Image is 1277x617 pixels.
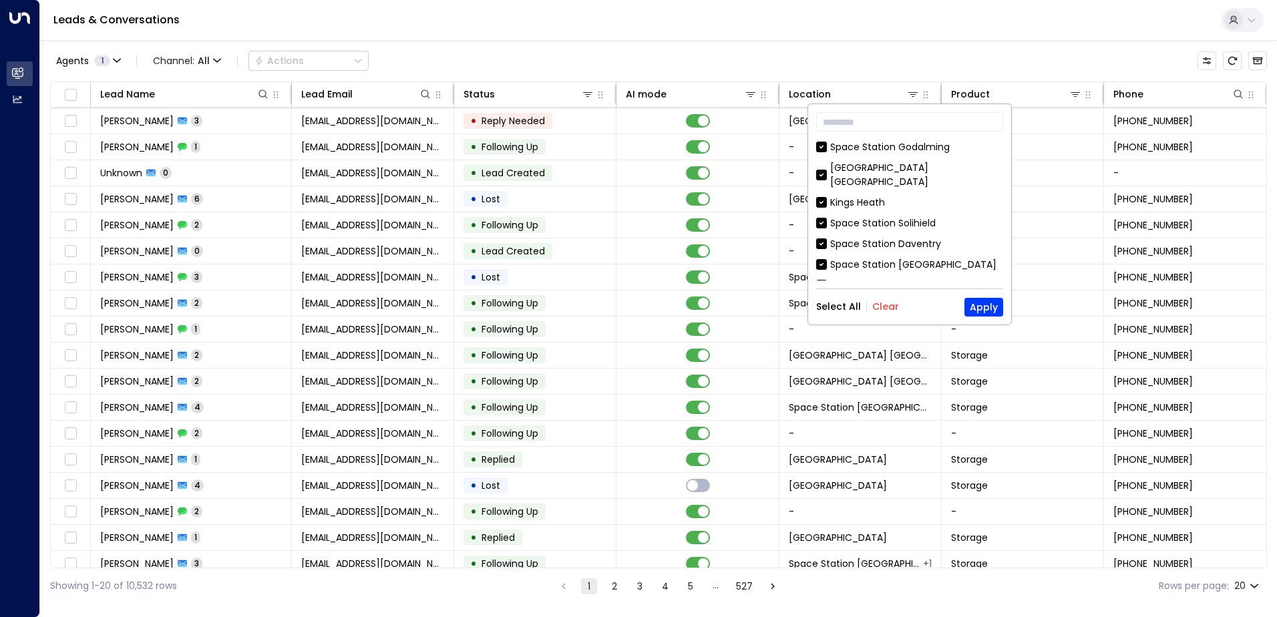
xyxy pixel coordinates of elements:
div: Button group with a nested menu [248,51,369,71]
td: - [942,212,1104,238]
span: 2 [191,219,202,230]
div: Kings Heath [830,196,885,210]
span: Toggle select row [62,113,79,130]
span: 0 [191,245,203,256]
span: Space Station Swiss Cottage [789,557,922,570]
span: +447493080588 [1113,531,1193,544]
span: Daniel Ashley [100,192,174,206]
span: Storage [951,375,988,388]
span: +447305183254 [1113,296,1193,310]
span: Toggle select row [62,269,79,286]
span: Toggle select row [62,347,79,364]
button: Go to page 5 [683,578,699,594]
span: Toggle select row [62,503,79,520]
span: Storage [951,557,988,570]
div: Space Station Godalming [816,140,1003,154]
div: Showing 1-20 of 10,532 rows [50,579,177,593]
span: Toggle select row [62,399,79,416]
span: Space Station Wakefield [789,270,932,284]
td: - [779,212,942,238]
div: Phone [1113,86,1245,102]
button: Go to page 2 [606,578,622,594]
div: AI mode [626,86,757,102]
button: Channel:All [148,51,226,70]
span: Lead Created [482,244,545,258]
span: Following Up [482,218,538,232]
span: Imaan Ahmed [100,531,174,544]
span: ninakadlecikova@gmail.com [301,140,444,154]
span: +447407250258 [1113,244,1193,258]
div: … [708,578,724,594]
div: Product [951,86,1082,102]
span: Toggle select row [62,425,79,442]
span: +447513948679 [1113,114,1193,128]
div: Kings Heath [816,196,1003,210]
span: danashley730@gmail.com [301,218,444,232]
span: Sonya Griffin [100,270,174,284]
div: Space Station Godalming [830,140,950,154]
span: bentyrrell12@yahoo.co.uk [301,401,444,414]
span: Haroon Gulfraz [100,453,174,466]
span: Unknown [100,166,142,180]
button: Archived Leads [1248,51,1267,70]
span: Channel: [148,51,226,70]
span: Haroon Gulfraz [100,479,174,492]
span: Following Up [482,427,538,440]
div: Space Station Daventry [816,237,1003,251]
span: marascafe@outlook.com [301,453,444,466]
td: - [779,421,942,446]
div: • [470,396,477,419]
div: Space Station Daventry [830,237,941,251]
span: misbah2705@hotmail.co.uk [301,531,444,544]
div: Stirchley [830,278,870,292]
span: Space Station Kilburn [789,349,932,362]
span: Carol Cripps [100,375,174,388]
span: Toggle select row [62,139,79,156]
span: Following Up [482,505,538,518]
div: Space Station Solihield [830,216,936,230]
span: Following Up [482,323,538,336]
span: Following Up [482,375,538,388]
span: marascafe@outlook.com [301,505,444,518]
span: Space Station Wakefield [789,296,932,310]
span: Toggle select row [62,217,79,234]
span: ninakadlecikova@gmail.com [301,114,444,128]
span: 3 [191,115,202,126]
span: Toggle select row [62,295,79,312]
td: - [779,499,942,524]
span: Tochukwu Modebe [100,323,174,336]
span: sonyaleongriffin@gmail.com [301,270,444,284]
button: page 1 [581,578,597,594]
span: Storage [951,479,988,492]
span: +447487864477 [1113,557,1193,570]
td: - [779,238,942,264]
label: Rows per page: [1159,579,1229,593]
div: Actions [254,55,304,67]
td: - [1104,160,1266,186]
div: • [470,422,477,445]
span: Lead Created [482,166,545,180]
span: Space Station Kilburn [789,114,932,128]
span: +447521212831 [1113,453,1193,466]
div: • [470,370,477,393]
td: - [942,134,1104,160]
div: Space Station [GEOGRAPHIC_DATA] [830,258,996,272]
div: Space Station Cricklewood [923,557,932,570]
button: Go to page 527 [733,578,755,594]
span: Haroon Gulfraz [100,505,174,518]
span: 2 [191,505,202,517]
span: Storage [951,453,988,466]
span: Toggle select row [62,477,79,494]
span: Toggle select row [62,243,79,260]
div: [GEOGRAPHIC_DATA] [GEOGRAPHIC_DATA] [816,161,1003,189]
span: sonyaleongriffin@gmail.com [301,296,444,310]
span: Following Up [482,401,538,414]
td: - [779,317,942,342]
span: 1 [191,323,200,335]
button: Select All [816,301,861,312]
button: Clear [872,301,899,312]
span: Ben Tyrrell [100,401,174,414]
span: 2 [191,375,202,387]
span: Lost [482,270,500,284]
span: Following Up [482,296,538,310]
